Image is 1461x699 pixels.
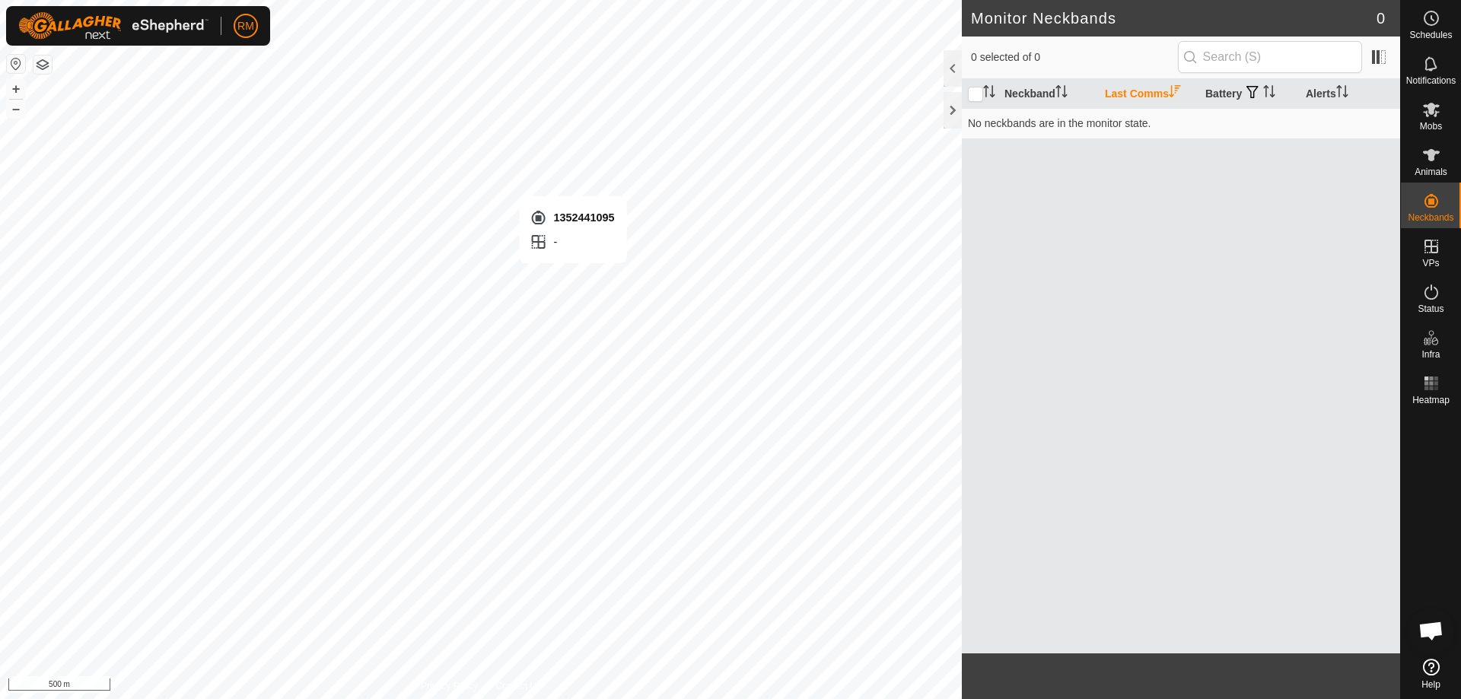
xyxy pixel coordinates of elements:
button: Map Layers [33,56,52,74]
th: Neckband [998,79,1099,109]
span: Infra [1421,350,1440,359]
div: Open chat [1408,608,1454,653]
button: – [7,100,25,118]
div: - [529,233,614,251]
span: 0 selected of 0 [971,49,1178,65]
span: Status [1418,304,1443,313]
img: Gallagher Logo [18,12,208,40]
th: Battery [1199,79,1300,109]
span: Help [1421,680,1440,689]
span: Schedules [1409,30,1452,40]
button: Reset Map [7,55,25,73]
span: VPs [1422,259,1439,268]
p-sorticon: Activate to sort [1336,87,1348,100]
span: Animals [1415,167,1447,176]
input: Search (S) [1178,41,1362,73]
p-sorticon: Activate to sort [1055,87,1068,100]
span: 0 [1377,7,1385,30]
span: RM [237,18,254,34]
span: Notifications [1406,76,1456,85]
span: Mobs [1420,122,1442,131]
p-sorticon: Activate to sort [1169,87,1181,100]
span: Heatmap [1412,396,1450,405]
th: Alerts [1300,79,1400,109]
p-sorticon: Activate to sort [1263,87,1275,100]
a: Privacy Policy [421,679,478,693]
h2: Monitor Neckbands [971,9,1377,27]
th: Last Comms [1099,79,1199,109]
a: Help [1401,653,1461,695]
a: Contact Us [496,679,541,693]
button: + [7,80,25,98]
td: No neckbands are in the monitor state. [962,108,1400,138]
div: 1352441095 [529,208,614,227]
span: Neckbands [1408,213,1453,222]
p-sorticon: Activate to sort [983,87,995,100]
